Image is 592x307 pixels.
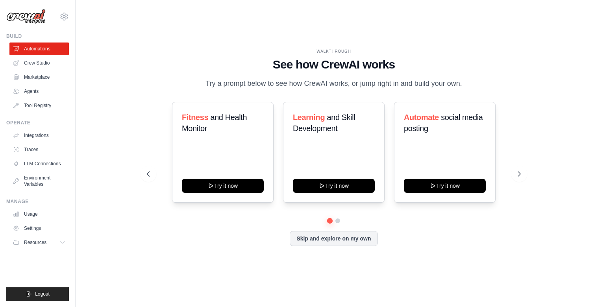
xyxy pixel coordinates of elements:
span: social media posting [404,113,483,133]
a: Environment Variables [9,172,69,190]
button: Try it now [404,179,486,193]
div: Operate [6,120,69,126]
a: Automations [9,43,69,55]
span: and Health Monitor [182,113,247,133]
div: Manage [6,198,69,205]
button: Skip and explore on my own [290,231,377,246]
a: LLM Connections [9,157,69,170]
span: Fitness [182,113,208,122]
button: Try it now [293,179,375,193]
img: Logo [6,9,46,24]
div: Build [6,33,69,39]
span: and Skill Development [293,113,355,133]
a: Settings [9,222,69,235]
a: Integrations [9,129,69,142]
span: Learning [293,113,325,122]
button: Try it now [182,179,264,193]
p: Try a prompt below to see how CrewAI works, or jump right in and build your own. [202,78,466,89]
a: Marketplace [9,71,69,83]
span: Resources [24,239,46,246]
a: Crew Studio [9,57,69,69]
button: Resources [9,236,69,249]
button: Logout [6,287,69,301]
a: Agents [9,85,69,98]
a: Usage [9,208,69,220]
div: WALKTHROUGH [147,48,521,54]
a: Tool Registry [9,99,69,112]
a: Traces [9,143,69,156]
h1: See how CrewAI works [147,57,521,72]
span: Logout [35,291,50,297]
span: Automate [404,113,439,122]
